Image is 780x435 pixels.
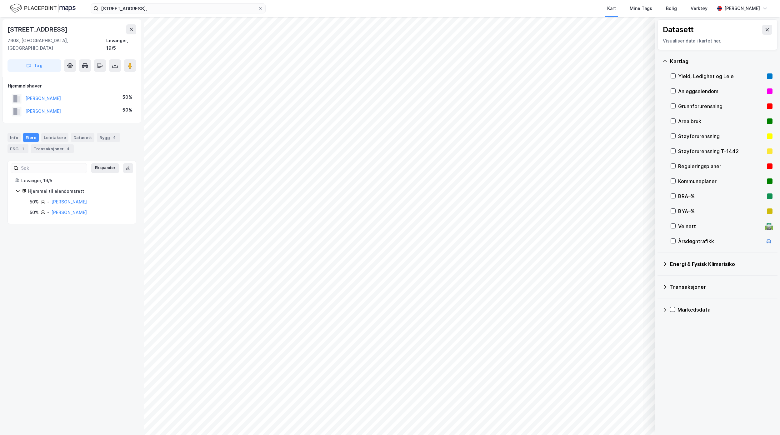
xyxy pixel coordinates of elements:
[677,306,772,313] div: Markedsdata
[678,222,762,230] div: Veinett
[670,283,772,291] div: Transaksjoner
[51,199,87,204] a: [PERSON_NAME]
[28,187,128,195] div: Hjemmel til eiendomsrett
[7,24,69,34] div: [STREET_ADDRESS]
[31,144,74,153] div: Transaksjoner
[666,5,677,12] div: Bolig
[678,162,764,170] div: Reguleringsplaner
[98,4,258,13] input: Søk på adresse, matrikkel, gårdeiere, leietakere eller personer
[678,207,764,215] div: BYA–%
[21,177,128,184] div: Levanger, 19/5
[122,93,132,101] div: 50%
[111,134,117,141] div: 4
[678,102,764,110] div: Grunnforurensning
[10,3,76,14] img: logo.f888ab2527a4732fd821a326f86c7f29.svg
[724,5,760,12] div: [PERSON_NAME]
[7,133,21,142] div: Info
[678,177,764,185] div: Kommuneplaner
[678,192,764,200] div: BRA–%
[8,82,136,90] div: Hjemmelshaver
[749,405,780,435] div: Kontrollprogram for chat
[47,198,49,206] div: -
[670,57,772,65] div: Kartlag
[71,133,94,142] div: Datasett
[663,25,694,35] div: Datasett
[30,209,39,216] div: 50%
[18,163,87,173] input: Søk
[47,209,49,216] div: -
[678,117,764,125] div: Arealbruk
[20,146,26,152] div: 1
[670,260,772,268] div: Energi & Fysisk Klimarisiko
[41,133,68,142] div: Leietakere
[663,37,772,45] div: Visualiser data i kartet her.
[65,146,71,152] div: 4
[630,5,652,12] div: Mine Tags
[678,87,764,95] div: Anleggseiendom
[91,163,119,173] button: Ekspander
[7,59,61,72] button: Tag
[607,5,616,12] div: Kart
[7,144,28,153] div: ESG
[30,198,39,206] div: 50%
[765,222,773,230] div: 🛣️
[7,37,106,52] div: 7608, [GEOGRAPHIC_DATA], [GEOGRAPHIC_DATA]
[97,133,120,142] div: Bygg
[23,133,39,142] div: Eiere
[51,210,87,215] a: [PERSON_NAME]
[678,72,764,80] div: Yield, Ledighet og Leie
[122,106,132,114] div: 50%
[691,5,707,12] div: Verktøy
[678,132,764,140] div: Støyforurensning
[678,147,764,155] div: Støyforurensning T-1442
[106,37,136,52] div: Levanger, 19/5
[749,405,780,435] iframe: Chat Widget
[678,237,762,245] div: Årsdøgntrafikk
